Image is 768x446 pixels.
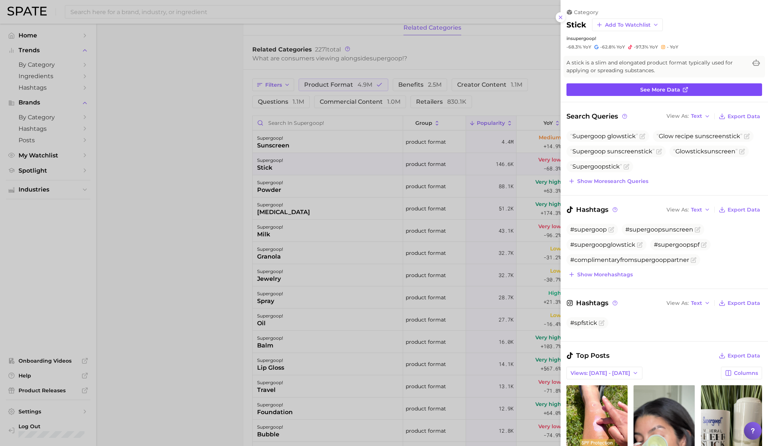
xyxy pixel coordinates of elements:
[566,44,582,50] span: -68.3%
[634,44,648,50] span: -97.3%
[570,133,638,140] span: Supergoop glow
[608,227,614,233] button: Flag as miscategorized or irrelevant
[717,298,762,308] button: Export Data
[691,257,696,263] button: Flag as miscategorized or irrelevant
[592,19,663,31] button: Add to Watchlist
[566,36,762,41] div: in
[566,59,747,74] span: A stick is a slim and elongated product format typically used for applying or spreading substances.
[649,44,658,50] span: YoY
[574,9,598,16] span: category
[599,320,605,326] button: Flag as miscategorized or irrelevant
[728,207,760,213] span: Export Data
[691,301,702,305] span: Text
[577,178,648,184] span: Show more search queries
[570,241,635,248] span: #supergoopglowstick
[566,350,609,361] span: Top Posts
[665,298,712,308] button: View AsText
[571,370,630,376] span: Views: [DATE] - [DATE]
[721,367,762,379] button: Columns
[666,114,689,118] span: View As
[640,87,680,93] span: See more data
[726,133,740,140] span: stick
[717,350,762,361] button: Export Data
[717,204,762,215] button: Export Data
[622,133,636,140] span: stick
[624,164,629,170] button: Flag as miscategorized or irrelevant
[691,114,702,118] span: Text
[606,163,620,170] span: stick
[566,269,635,280] button: Show morehashtags
[566,367,642,379] button: Views: [DATE] - [DATE]
[570,148,655,155] span: Supergoop sunscreen
[583,44,591,50] span: YoY
[625,226,693,233] span: #supergoopsunscreen
[665,205,712,214] button: View AsText
[667,44,669,50] span: -
[570,226,607,233] span: #supergoop
[666,208,689,212] span: View As
[654,241,699,248] span: #supergoopspf
[605,22,651,28] span: Add to Watchlist
[691,208,702,212] span: Text
[600,44,615,50] span: -62.8%
[566,20,586,29] h2: stick
[566,111,628,122] span: Search Queries
[570,163,622,170] span: Supergoop
[666,301,689,305] span: View As
[571,36,596,41] span: supergoop!
[717,111,762,122] button: Export Data
[616,44,625,50] span: YoY
[656,133,742,140] span: Glow recipe sunscreen
[637,242,643,248] button: Flag as miscategorized or irrelevant
[566,83,762,96] a: See more data
[665,111,712,121] button: View AsText
[728,113,760,120] span: Export Data
[566,298,619,308] span: Hashtags
[673,148,738,155] span: Glow sunscreen
[570,319,597,326] span: #spfstick
[701,242,707,248] button: Flag as miscategorized or irrelevant
[734,370,758,376] span: Columns
[638,148,652,155] span: stick
[728,353,760,359] span: Export Data
[728,300,760,306] span: Export Data
[744,133,750,139] button: Flag as miscategorized or irrelevant
[656,149,662,154] button: Flag as miscategorized or irrelevant
[739,149,745,154] button: Flag as miscategorized or irrelevant
[695,227,701,233] button: Flag as miscategorized or irrelevant
[639,133,645,139] button: Flag as miscategorized or irrelevant
[577,272,633,278] span: Show more hashtags
[566,176,650,186] button: Show moresearch queries
[566,204,619,215] span: Hashtags
[570,256,689,263] span: #complimentaryfromsupergooppartner
[670,44,678,50] span: YoY
[690,148,704,155] span: stick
